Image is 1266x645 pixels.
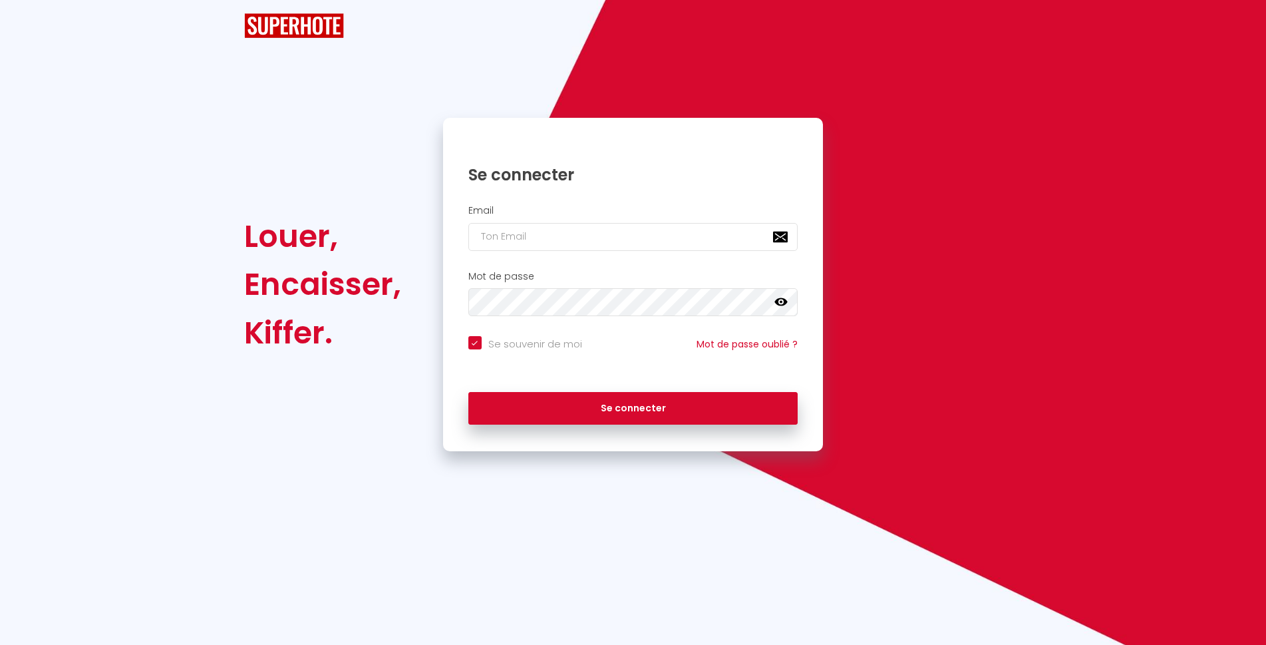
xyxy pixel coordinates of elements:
[244,260,401,308] div: Encaisser,
[468,223,798,251] input: Ton Email
[697,337,798,351] a: Mot de passe oublié ?
[244,13,344,38] img: SuperHote logo
[468,392,798,425] button: Se connecter
[468,271,798,282] h2: Mot de passe
[244,309,401,357] div: Kiffer.
[468,164,798,185] h1: Se connecter
[244,212,401,260] div: Louer,
[468,205,798,216] h2: Email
